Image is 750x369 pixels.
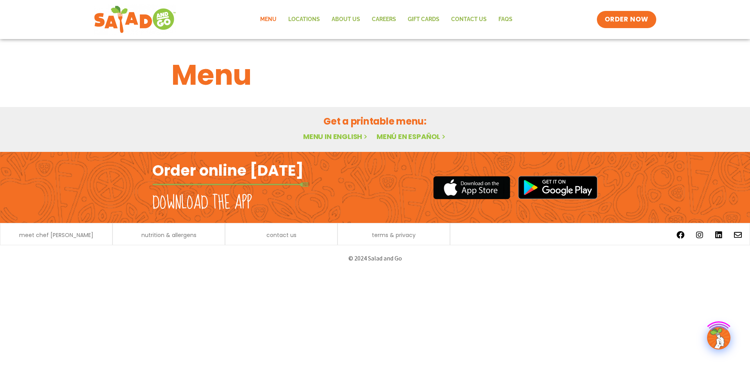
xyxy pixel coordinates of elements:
[402,11,445,29] a: GIFT CARDS
[518,176,598,199] img: google_play
[366,11,402,29] a: Careers
[254,11,518,29] nav: Menu
[326,11,366,29] a: About Us
[19,232,93,238] a: meet chef [PERSON_NAME]
[605,15,648,24] span: ORDER NOW
[171,54,579,96] h1: Menu
[372,232,416,238] a: terms & privacy
[433,175,510,200] img: appstore
[493,11,518,29] a: FAQs
[152,182,309,187] img: fork
[254,11,282,29] a: Menu
[171,114,579,128] h2: Get a printable menu:
[152,192,252,214] h2: Download the app
[303,132,369,141] a: Menu in English
[597,11,656,28] a: ORDER NOW
[266,232,296,238] a: contact us
[445,11,493,29] a: Contact Us
[141,232,196,238] a: nutrition & allergens
[282,11,326,29] a: Locations
[377,132,447,141] a: Menú en español
[152,161,304,180] h2: Order online [DATE]
[156,253,594,264] p: © 2024 Salad and Go
[94,4,176,35] img: new-SAG-logo-768×292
